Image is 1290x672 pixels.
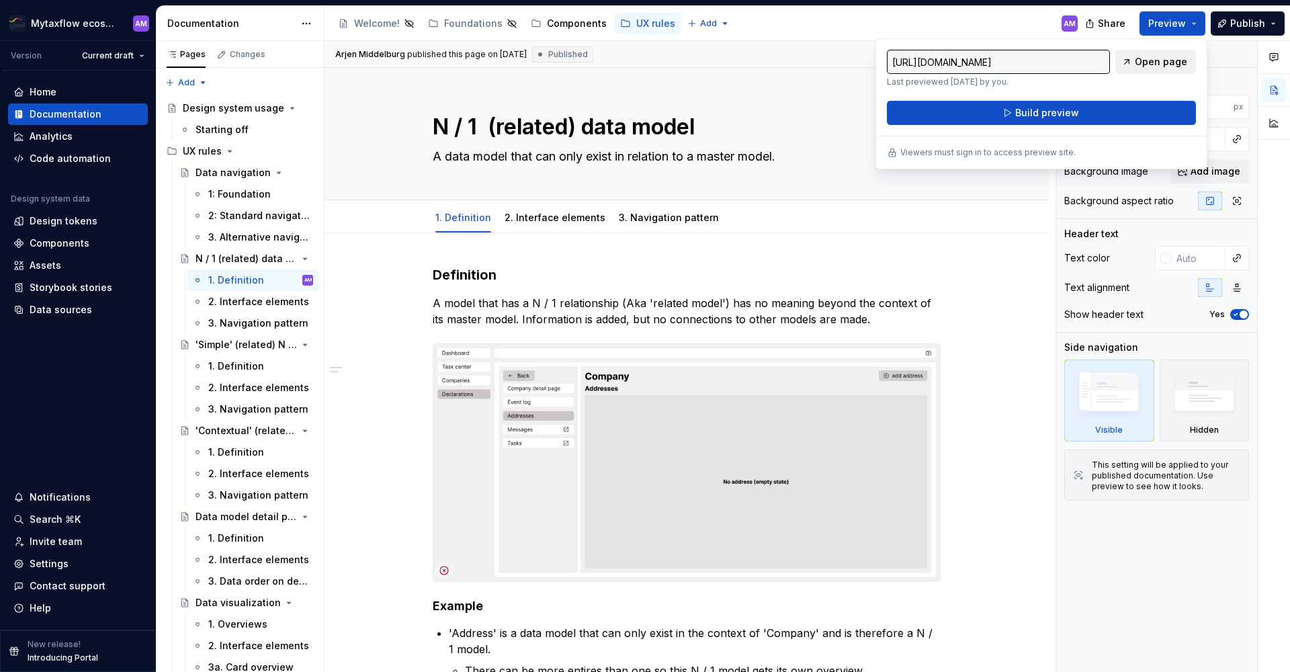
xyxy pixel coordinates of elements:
a: 3. Navigation pattern [187,398,318,420]
a: Storybook stories [8,277,148,298]
a: Components [525,13,612,34]
div: 2. Interface elements [208,553,309,566]
div: Version [11,50,42,61]
a: 1. Overviews [187,614,318,635]
div: 3. Data order on detail page [208,575,310,588]
button: Current draft [76,46,150,65]
div: Storybook stories [30,281,112,294]
a: N / 1 (related) data model [174,248,318,269]
div: Home [30,85,56,99]
span: Add [700,18,717,29]
div: Design tokens [30,214,97,228]
div: Data sources [30,303,92,317]
div: This setting will be applied to your published documentation. Use preview to see how it looks. [1092,460,1240,492]
a: Welcome! [333,13,420,34]
div: Contact support [30,579,105,593]
div: 1. Definition [208,360,264,373]
div: Documentation [167,17,294,30]
a: Open page [1115,50,1196,74]
div: Hidden [1160,360,1250,442]
p: New release! [28,639,81,650]
div: Show header text [1064,308,1144,321]
div: Text color [1064,251,1110,265]
a: Invite team [8,531,148,552]
div: published this page on [DATE] [407,49,527,60]
a: Assets [8,255,148,276]
div: 1. Definition [430,203,497,231]
button: Notifications [8,487,148,508]
div: 1: Foundation [208,187,271,201]
a: Documentation [8,103,148,125]
div: AM [304,274,312,287]
button: Add [161,73,212,92]
img: 2b570930-f1d9-4b40-aa54-872073a29139.png [9,15,26,32]
div: Starting off [196,123,249,136]
div: Text alignment [1064,281,1129,294]
a: Analytics [8,126,148,147]
div: Design system data [11,194,90,204]
div: 1. Definition [208,274,264,287]
div: UX rules [183,144,222,158]
div: Page tree [333,10,681,37]
a: Starting off [174,119,318,140]
div: Foundations [444,17,503,30]
div: Help [30,601,51,615]
p: Last previewed [DATE] by you. [887,77,1110,87]
button: Share [1078,11,1134,36]
a: 1. Definition [187,528,318,549]
div: N / 1 (related) data model [196,252,297,265]
a: 'Contextual' (related) N / N data model [174,420,318,442]
button: Publish [1211,11,1285,36]
div: Analytics [30,130,73,143]
div: Background aspect ratio [1064,194,1174,208]
p: px [1234,101,1244,112]
button: Search ⌘K [8,509,148,530]
div: Invite team [30,535,82,548]
button: Build preview [887,101,1196,125]
span: Arjen Middelburg [335,49,405,60]
a: 'Simple' (related) N / N data model [174,334,318,355]
div: Visible [1064,360,1154,442]
a: 3. Navigation pattern [619,212,719,223]
span: Preview [1148,17,1186,30]
div: 2. Interface elements [208,467,309,480]
div: Pages [167,49,206,60]
div: Code automation [30,152,111,165]
a: Data navigation [174,162,318,183]
a: 2. Interface elements [187,635,318,657]
p: Viewers must sign in to access preview site. [900,147,1076,158]
a: 2. Interface elements [187,377,318,398]
span: Publish [1230,17,1265,30]
div: Background image [1064,165,1148,178]
div: Settings [30,557,69,571]
a: 1. Definition [187,442,318,463]
div: UX rules [161,140,318,162]
button: Add image [1171,159,1249,183]
a: 3. Data order on detail page [187,571,318,592]
div: 3. Alternative navigation patterns [208,230,310,244]
div: 2. Interface elements [208,295,309,308]
div: 2: Standard navigation pattern [208,209,310,222]
span: Open page [1135,55,1187,69]
div: 1. Definition [208,446,264,459]
label: Yes [1209,309,1225,320]
a: 3. Alternative navigation patterns [187,226,318,248]
span: Current draft [82,50,134,61]
div: Changes [230,49,265,60]
div: 2. Interface elements [208,639,309,653]
a: 1. DefinitionAM [187,269,318,291]
div: AM [1064,18,1076,29]
span: Add [178,77,195,88]
button: Preview [1139,11,1205,36]
textarea: N / 1 (related) data model [430,111,938,143]
div: 'Contextual' (related) N / N data model [196,424,297,437]
div: Components [547,17,607,30]
span: Build preview [1015,106,1079,120]
a: 2. Interface elements [187,291,318,312]
a: Code automation [8,148,148,169]
a: Foundations [423,13,523,34]
div: Components [30,237,89,250]
a: UX rules [615,13,681,34]
div: Data model detail page [196,510,297,523]
a: 1: Foundation [187,183,318,205]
